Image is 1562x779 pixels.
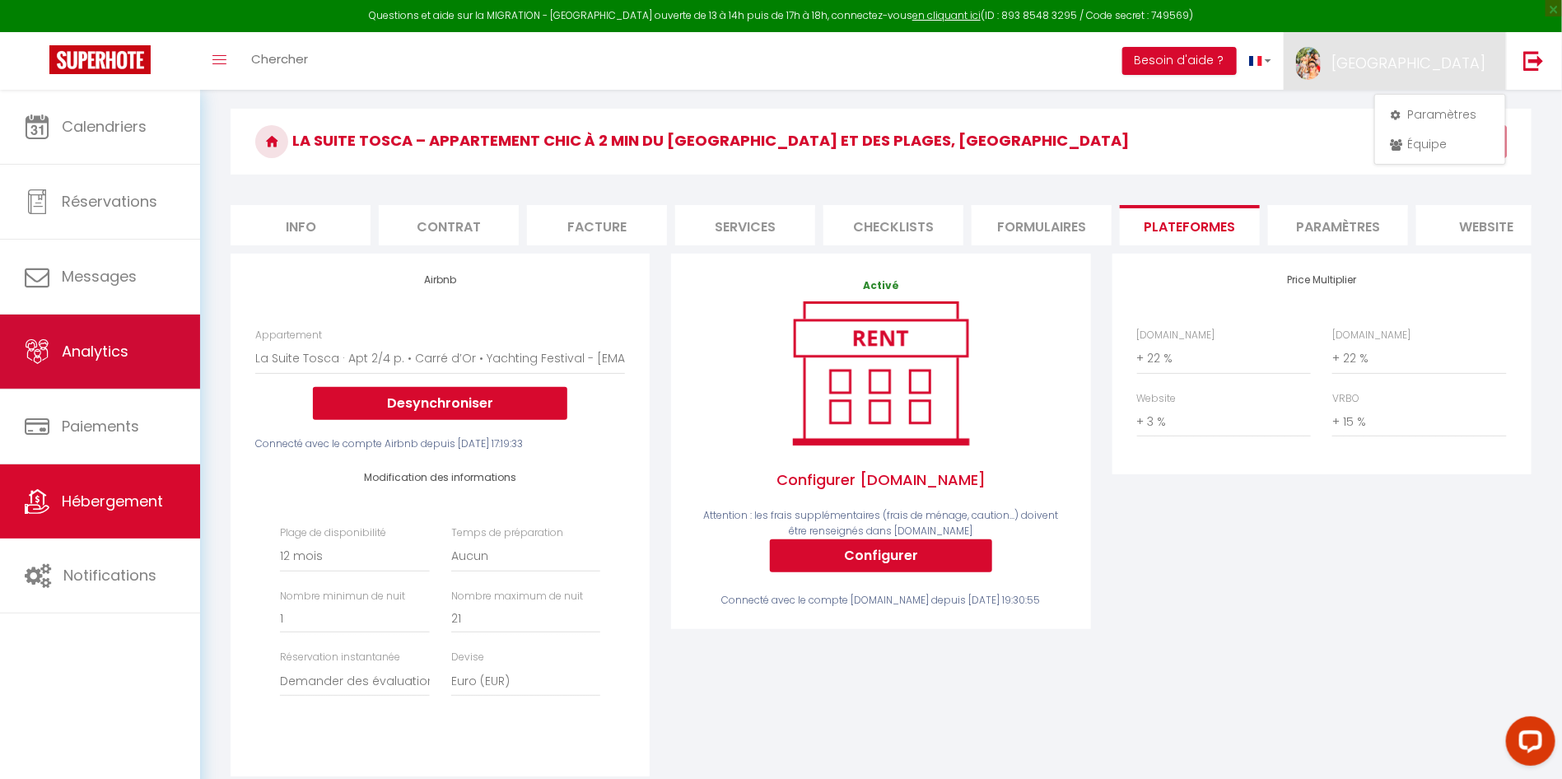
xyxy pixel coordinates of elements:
li: Info [231,205,371,245]
a: Équipe [1379,130,1501,158]
li: Contrat [379,205,519,245]
img: logout [1523,50,1544,71]
li: Plateformes [1120,205,1260,245]
span: Configurer [DOMAIN_NAME] [696,452,1065,508]
div: Connecté avec le compte [DOMAIN_NAME] depuis [DATE] 19:30:55 [696,593,1065,609]
span: Analytics [62,341,128,362]
span: Réservations [62,191,157,212]
span: Notifications [63,565,156,585]
img: ... [1296,47,1321,80]
h4: Modification des informations [280,472,600,483]
span: Hébergement [62,491,163,511]
label: Réservation instantanée [280,650,400,665]
li: Checklists [823,205,963,245]
li: Services [675,205,815,245]
span: Calendriers [62,116,147,137]
img: Super Booking [49,45,151,74]
label: Appartement [255,328,322,343]
label: Temps de préparation [451,525,563,541]
li: Facture [527,205,667,245]
span: Chercher [251,50,308,68]
h3: La Suite Tosca – Appartement chic à 2 min du [GEOGRAPHIC_DATA] et des plages, [GEOGRAPHIC_DATA] [231,109,1532,175]
li: website [1416,205,1556,245]
button: Desynchroniser [313,387,567,420]
iframe: LiveChat chat widget [1493,710,1562,779]
label: Nombre maximum de nuit [451,589,583,604]
span: Paiements [62,416,139,436]
img: rent.png [776,294,986,452]
label: Plage de disponibilité [280,525,386,541]
div: Connecté avec le compte Airbnb depuis [DATE] 17:19:33 [255,436,625,452]
button: Configurer [770,539,992,572]
span: Attention : les frais supplémentaires (frais de ménage, caution...) doivent être renseignés dans ... [703,508,1058,538]
label: [DOMAIN_NAME] [1332,328,1410,343]
label: VRBO [1332,391,1359,407]
li: Paramètres [1268,205,1408,245]
h4: Airbnb [255,274,625,286]
span: Messages [62,266,137,287]
button: Besoin d'aide ? [1122,47,1237,75]
p: Activé [696,278,1065,294]
a: en cliquant ici [912,8,981,22]
a: ... [GEOGRAPHIC_DATA] [1284,32,1506,90]
li: Formulaires [972,205,1112,245]
label: [DOMAIN_NAME] [1137,328,1215,343]
span: [GEOGRAPHIC_DATA] [1331,53,1485,73]
a: Paramètres [1379,100,1501,128]
label: Devise [451,650,484,665]
label: Website [1137,391,1177,407]
a: Chercher [239,32,320,90]
label: Nombre minimun de nuit [280,589,405,604]
h4: Price Multiplier [1137,274,1507,286]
